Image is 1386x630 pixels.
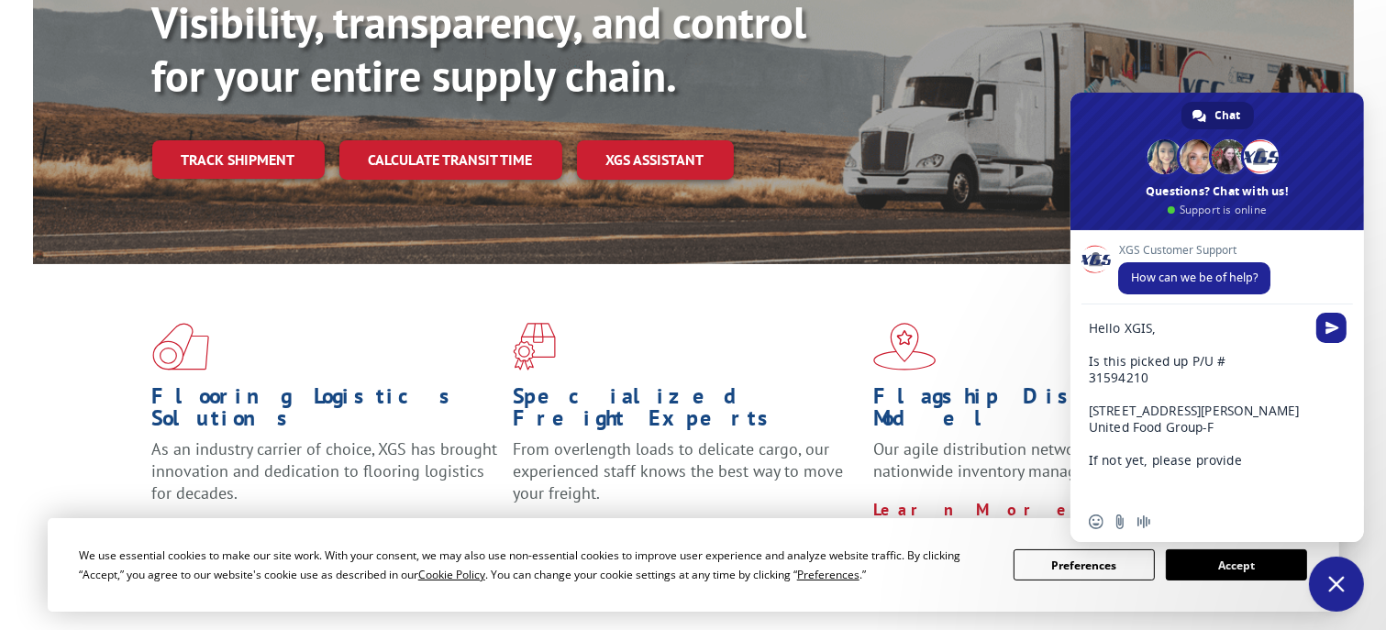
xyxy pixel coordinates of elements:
span: Cookie Policy [418,567,485,582]
span: How can we be of help? [1131,270,1258,285]
textarea: Compose your message... [1089,320,1305,502]
span: Send a file [1113,514,1127,529]
span: Chat [1215,102,1241,129]
p: From overlength loads to delicate cargo, our experienced staff knows the best way to move your fr... [513,438,859,520]
div: Close chat [1309,557,1364,612]
a: Track shipment [152,140,325,179]
a: XGS ASSISTANT [577,140,734,180]
h1: Flooring Logistics Solutions [152,385,499,438]
a: Calculate transit time [339,140,562,180]
button: Preferences [1014,549,1155,580]
a: Learn More > [873,499,1102,520]
span: Send [1316,313,1347,343]
h1: Specialized Freight Experts [513,385,859,438]
div: We use essential cookies to make our site work. With your consent, we may also use non-essential ... [79,546,992,584]
div: Cookie Consent Prompt [48,518,1339,612]
img: xgs-icon-focused-on-flooring-red [513,323,556,370]
button: Accept [1166,549,1307,580]
span: XGS Customer Support [1118,244,1270,257]
div: Chat [1181,102,1254,129]
span: Preferences [797,567,859,582]
span: Our agile distribution network gives you nationwide inventory management on demand. [873,438,1211,481]
h1: Flagship Distribution Model [873,385,1220,438]
span: Insert an emoji [1089,514,1103,529]
span: As an industry carrier of choice, XGS has brought innovation and dedication to flooring logistics... [152,438,498,503]
img: xgs-icon-flagship-distribution-model-red [873,323,937,370]
span: Audio message [1137,514,1151,529]
img: xgs-icon-total-supply-chain-intelligence-red [152,323,209,370]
